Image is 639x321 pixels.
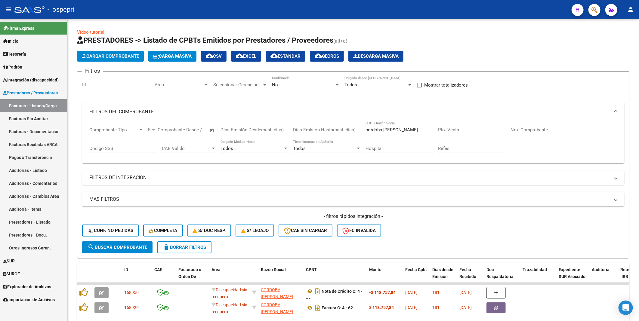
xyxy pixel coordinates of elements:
span: Comprobante Tipo [89,127,138,133]
span: Integración (discapacidad) [3,77,59,83]
span: S/ legajo [241,228,269,233]
span: Razón Social [261,267,286,272]
button: S/ Doc Resp. [187,225,231,237]
span: 181 [432,290,440,295]
span: CORDOBA [PERSON_NAME] [261,287,293,299]
span: ID [124,267,128,272]
span: EXCEL [236,53,256,59]
i: Descargar documento [314,303,322,313]
h4: - filtros rápidos Integración - [82,213,624,220]
span: - ospepri [48,3,74,16]
span: Importación de Archivos [3,296,55,303]
span: Gecros [315,53,339,59]
strong: -$ 118.757,84 [369,290,396,295]
span: [DATE] [405,305,418,310]
span: Doc Respaldatoria [486,267,514,279]
span: Todos [293,146,306,151]
span: 168950 [124,290,139,295]
button: Carga Masiva [148,51,196,62]
button: Gecros [310,51,344,62]
input: Fecha fin [178,127,207,133]
button: Open calendar [209,127,216,134]
strong: $ 118.757,84 [369,305,394,310]
span: CAE SIN CARGAR [284,228,327,233]
span: CORDOBA [PERSON_NAME] [261,302,293,314]
span: Todos [221,146,233,151]
datatable-header-cell: Trazabilidad [520,263,556,290]
span: Seleccionar Gerenciador [213,82,262,87]
a: Video tutorial [77,29,104,35]
datatable-header-cell: Monto [367,263,403,290]
span: Fecha Recibido [459,267,476,279]
span: (alt+q) [333,38,347,44]
strong: Nota de Crédito C: 4 - 11 [306,289,363,302]
button: Borrar Filtros [157,241,211,253]
datatable-header-cell: Fecha Cpbt [403,263,430,290]
datatable-header-cell: Razón Social [258,263,304,290]
div: 27297407533 [261,286,301,299]
span: No [272,82,278,87]
span: S/ Doc Resp. [193,228,226,233]
span: Trazabilidad [523,267,547,272]
datatable-header-cell: CPBT [304,263,367,290]
span: CPBT [306,267,317,272]
span: Descarga Masiva [353,53,399,59]
span: Discapacidad sin recupero [211,287,247,299]
span: Inicio [3,38,18,44]
datatable-header-cell: Expediente SUR Asociado [556,263,589,290]
button: Buscar Comprobante [82,241,153,253]
mat-icon: cloud_download [206,52,213,60]
span: Monto [369,267,381,272]
mat-expansion-panel-header: FILTROS DE INTEGRACION [82,170,624,185]
mat-icon: cloud_download [236,52,243,60]
mat-icon: menu [5,6,12,13]
span: Mostrar totalizadores [424,81,468,89]
span: FC Inválida [342,228,376,233]
button: Conf. no pedidas [82,225,139,237]
span: Firma Express [3,25,34,32]
span: Prestadores / Proveedores [3,90,58,96]
span: SURGE [3,271,20,277]
i: Descargar documento [314,286,322,296]
span: Tesorería [3,51,26,57]
span: Padrón [3,64,22,70]
datatable-header-cell: Fecha Recibido [457,263,484,290]
span: Explorador de Archivos [3,283,51,290]
button: Estandar [266,51,305,62]
span: Estandar [270,53,301,59]
app-download-masive: Descarga masiva de comprobantes (adjuntos) [348,51,403,62]
button: Completa [143,225,183,237]
button: S/ legajo [236,225,274,237]
span: Area [211,267,221,272]
input: Fecha inicio [148,127,172,133]
h3: Filtros [82,67,103,75]
mat-expansion-panel-header: FILTROS DEL COMPROBANTE [82,102,624,121]
span: Expediente SUR Asociado [559,267,585,279]
button: FC Inválida [337,225,381,237]
span: 168926 [124,305,139,310]
span: Carga Masiva [153,53,192,59]
datatable-header-cell: Doc Respaldatoria [484,263,520,290]
span: CAE [154,267,162,272]
mat-icon: search [88,243,95,251]
span: 181 [432,305,440,310]
mat-panel-title: FILTROS DE INTEGRACION [89,174,610,181]
span: Fecha Cpbt [405,267,427,272]
span: Días desde Emisión [432,267,453,279]
datatable-header-cell: Facturado x Orden De [176,263,209,290]
datatable-header-cell: CAE [152,263,176,290]
span: SUR [3,258,15,264]
datatable-header-cell: Auditoria [589,263,618,290]
mat-icon: cloud_download [270,52,278,60]
button: CSV [201,51,227,62]
span: Discapacidad sin recupero [211,302,247,314]
mat-icon: person [627,6,634,13]
span: [DATE] [459,290,472,295]
span: Auditoria [592,267,610,272]
span: CAE Válido [162,146,211,151]
button: EXCEL [231,51,261,62]
button: CAE SIN CARGAR [279,225,332,237]
div: Open Intercom Messenger [619,301,633,315]
mat-icon: cloud_download [315,52,322,60]
span: Borrar Filtros [163,245,206,250]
